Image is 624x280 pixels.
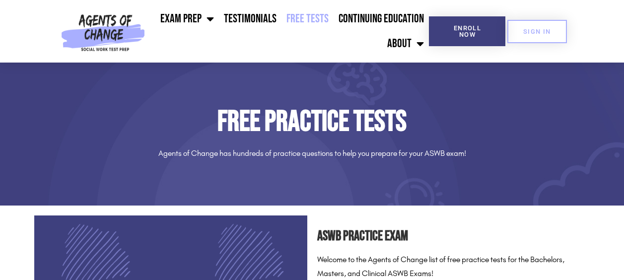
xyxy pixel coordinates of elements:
[507,20,567,43] a: SIGN IN
[382,31,429,56] a: About
[523,28,551,35] span: SIGN IN
[281,6,334,31] a: Free Tests
[429,16,505,46] a: Enroll Now
[149,6,429,56] nav: Menu
[34,107,590,137] h1: Free Practice Tests
[334,6,429,31] a: Continuing Education
[445,25,489,38] span: Enroll Now
[34,146,590,161] p: Agents of Change has hundreds of practice questions to help you prepare for your ASWB exam!
[219,6,281,31] a: Testimonials
[155,6,219,31] a: Exam Prep
[317,225,590,248] h2: ASWB Practice Exam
